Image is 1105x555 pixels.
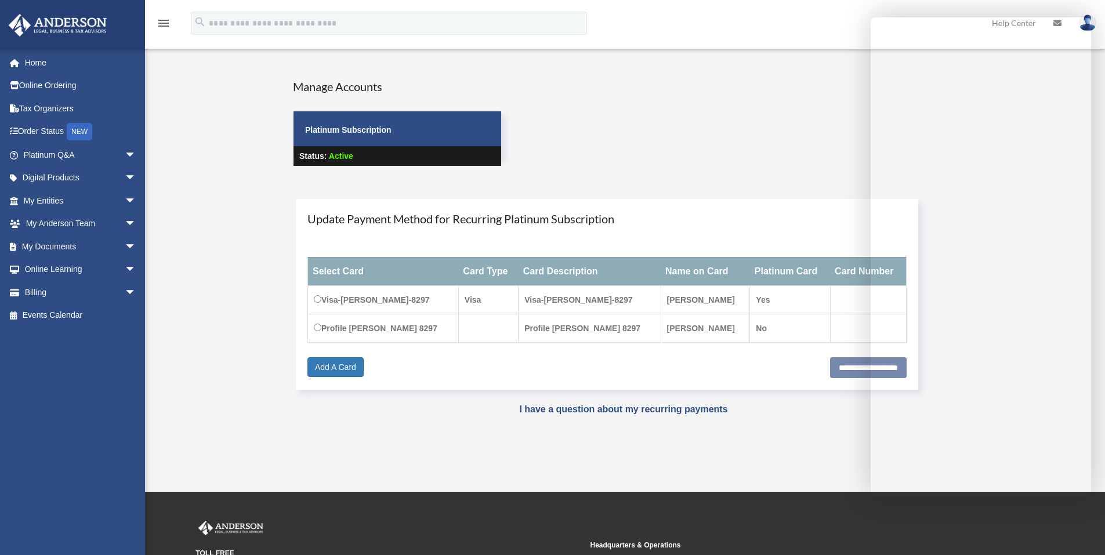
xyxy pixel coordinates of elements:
td: Visa-[PERSON_NAME]-8297 [308,285,459,314]
a: Online Learningarrow_drop_down [8,258,154,281]
span: arrow_drop_down [125,235,148,259]
th: Card Number [830,257,906,285]
i: menu [157,16,171,30]
td: [PERSON_NAME] [661,285,750,314]
span: arrow_drop_down [125,189,148,213]
h4: Update Payment Method for Recurring Platinum Subscription [307,211,907,227]
a: Add A Card [307,357,364,377]
a: menu [157,20,171,30]
a: Order StatusNEW [8,120,154,144]
a: My Documentsarrow_drop_down [8,235,154,258]
td: No [750,314,830,343]
img: Anderson Advisors Platinum Portal [5,14,110,37]
a: Digital Productsarrow_drop_down [8,166,154,190]
span: Active [329,151,353,161]
strong: Status: [299,151,327,161]
small: Headquarters & Operations [590,539,977,552]
th: Card Type [458,257,518,285]
div: NEW [67,123,92,140]
strong: Platinum Subscription [305,125,392,135]
img: Anderson Advisors Platinum Portal [196,521,266,536]
td: Profile [PERSON_NAME] 8297 [519,314,661,343]
span: arrow_drop_down [125,258,148,282]
a: Platinum Q&Aarrow_drop_down [8,143,154,166]
span: arrow_drop_down [125,281,148,304]
td: Visa [458,285,518,314]
th: Name on Card [661,257,750,285]
td: Visa-[PERSON_NAME]-8297 [519,285,661,314]
span: arrow_drop_down [125,166,148,190]
td: [PERSON_NAME] [661,314,750,343]
a: Billingarrow_drop_down [8,281,154,304]
th: Platinum Card [750,257,830,285]
a: Online Ordering [8,74,154,97]
a: Home [8,51,154,74]
iframe: Chat Window [871,17,1091,497]
h4: Manage Accounts [293,78,502,95]
a: My Anderson Teamarrow_drop_down [8,212,154,235]
i: search [194,16,206,28]
span: arrow_drop_down [125,143,148,167]
a: I have a question about my recurring payments [519,404,727,414]
th: Select Card [308,257,459,285]
a: My Entitiesarrow_drop_down [8,189,154,212]
a: Tax Organizers [8,97,154,120]
td: Profile [PERSON_NAME] 8297 [308,314,459,343]
td: Yes [750,285,830,314]
img: User Pic [1079,14,1096,31]
a: Events Calendar [8,304,154,327]
th: Card Description [519,257,661,285]
span: arrow_drop_down [125,212,148,236]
